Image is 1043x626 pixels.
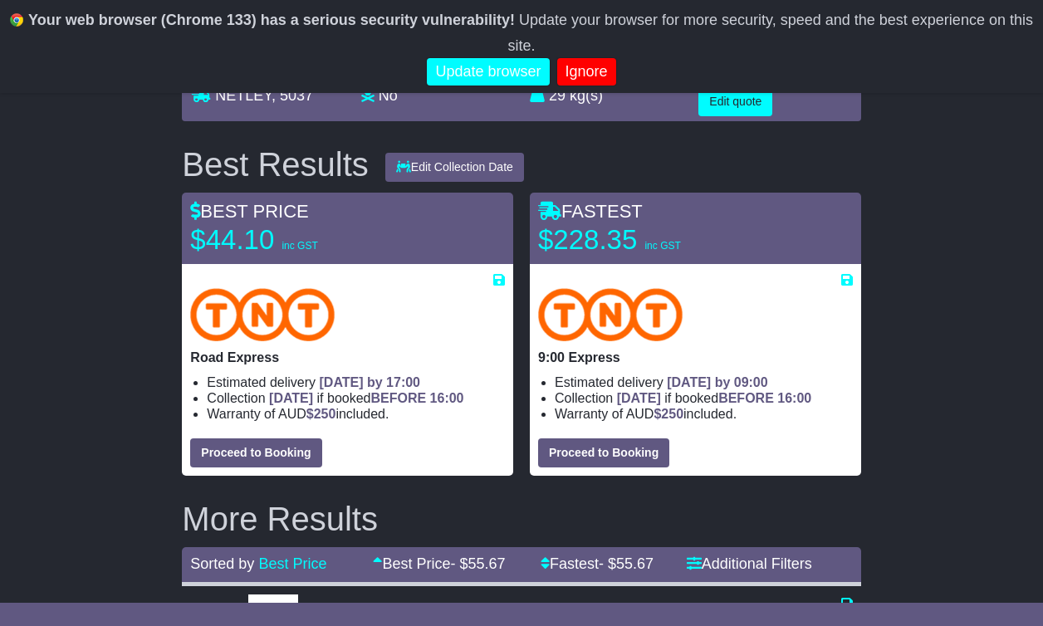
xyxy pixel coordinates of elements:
span: 16:00 [430,391,464,405]
span: 250 [661,407,683,421]
span: 29 [549,87,566,104]
span: if booked [617,391,811,405]
span: Update your browser for more security, speed and the best experience on this site. [507,12,1032,54]
span: 16:00 [777,391,811,405]
span: BEFORE [370,391,426,405]
a: Ignore [557,58,616,86]
p: $228.35 [538,223,746,257]
a: Fastest- $55.67 [541,555,654,572]
button: Proceed to Booking [190,438,321,467]
li: Estimated delivery [555,374,853,390]
span: Sorted by [190,555,254,572]
li: Warranty of AUD included. [555,406,853,422]
li: Collection [555,390,853,406]
li: Warranty of AUD included. [207,406,505,422]
button: Edit Collection Date [385,153,524,182]
h2: More Results [182,501,860,537]
span: $ [654,407,683,421]
p: Road Express [190,350,505,365]
a: Update browser [427,58,549,86]
span: 55.67 [616,555,654,572]
span: [DATE] by 09:00 [667,375,768,389]
li: Estimated delivery [207,374,505,390]
span: , 5037 [272,87,313,104]
span: inc GST [644,240,680,252]
span: kg(s) [570,87,603,104]
span: BEFORE [718,391,774,405]
span: [DATE] by 17:00 [320,375,421,389]
span: - $ [450,555,505,572]
span: [DATE] [269,391,313,405]
li: Collection [207,390,505,406]
b: Your web browser (Chrome 133) has a serious security vulnerability! [28,12,515,28]
span: inc GST [282,240,317,252]
p: 9:00 Express [538,350,853,365]
a: Best Price- $55.67 [373,555,505,572]
button: Proceed to Booking [538,438,669,467]
span: FASTEST [538,201,643,222]
a: Additional Filters [687,555,812,572]
span: 250 [314,407,336,421]
img: TNT Domestic: 9:00 Express [538,288,683,341]
span: if booked [269,391,463,405]
span: 55.67 [468,555,505,572]
div: Best Results [174,146,377,183]
span: BEST PRICE [190,201,308,222]
span: NETLEY [215,87,272,104]
p: $44.10 [190,223,398,257]
img: TNT Domestic: Road Express [190,288,335,341]
span: No [379,87,398,104]
span: [DATE] [617,391,661,405]
a: Best Price [258,555,326,572]
button: Edit quote [698,87,772,116]
span: $ [306,407,336,421]
span: - $ [599,555,654,572]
